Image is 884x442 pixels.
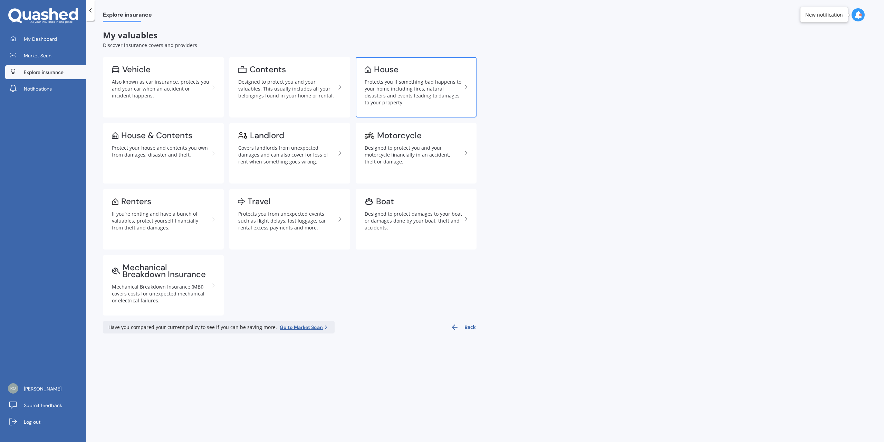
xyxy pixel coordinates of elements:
[122,66,151,73] div: Vehicle
[250,66,286,73] div: Contents
[103,11,152,21] span: Explore insurance
[103,321,335,333] div: Have you compared your current policy to see if you can be saving more.
[805,11,843,18] div: New notification
[248,198,271,205] div: Travel
[8,383,18,394] img: dba0d9209f109b98a6f8b4546375494a
[103,42,197,48] span: Discover insurance covers and providers
[103,57,224,117] a: VehicleAlso known as car insurance, protects you and your car when an accident or incident happens.
[376,198,394,205] div: Boat
[365,210,462,231] div: Designed to protect damages to your boat or damages done by your boat, theft and accidents.
[121,132,192,139] div: House & Contents
[356,57,477,117] a: HouseProtects you if something bad happens to your home including fires, natural disasters and ev...
[229,189,350,250] a: TravelProtects you from unexpected events such as flight delays, lost luggage, car rental excess ...
[5,49,86,63] a: Market Scan
[123,264,209,278] div: Mechanical Breakdown Insurance
[356,123,477,184] a: MotorcycleDesigned to protect you and your motorcycle financially in an accident, theft or damage.
[103,189,224,250] a: RentersIf you’re renting and have a bunch of valuables, protect yourself financially from theft a...
[5,382,86,396] a: [PERSON_NAME]
[280,324,329,331] a: Go to Market Scan
[24,402,62,409] span: Submit feedback
[24,385,61,392] span: [PERSON_NAME]
[238,144,336,165] div: Covers landlords from unexpected damages and can also cover for loss of rent when something goes ...
[112,210,209,231] div: If you’re renting and have a bunch of valuables, protect yourself financially from theft and dama...
[356,189,477,250] a: BoatDesigned to protect damages to your boat or damages done by your boat, theft and accidents.
[238,78,336,99] div: Designed to protect you and your valuables. This usually includes all your belongings found in yo...
[5,415,86,429] a: Log out
[24,85,52,92] span: Notifications
[103,255,224,316] a: Mechanical Breakdown InsuranceMechanical Breakdown Insurance (MBI) covers costs for unexpected me...
[112,283,209,304] div: Mechanical Breakdown Insurance (MBI) covers costs for unexpected mechanical or electrical failures.
[5,65,86,79] a: Explore insurance
[112,78,209,99] div: Also known as car insurance, protects you and your car when an accident or incident happens.
[5,32,86,46] a: My Dashboard
[377,132,422,139] div: Motorcycle
[24,69,64,76] span: Explore insurance
[121,198,151,205] div: Renters
[229,57,350,117] a: ContentsDesigned to protect you and your valuables. This usually includes all your belongings fou...
[5,82,86,96] a: Notifications
[103,123,224,184] a: House & ContentsProtect your house and contents you own from damages, disaster and theft.
[250,132,284,139] div: Landlord
[374,66,398,73] div: House
[112,144,209,158] div: Protect your house and contents you own from damages, disaster and theft.
[280,324,323,331] span: Go to Market Scan
[365,144,462,165] div: Designed to protect you and your motorcycle financially in an accident, theft or damage.
[5,398,86,412] a: Submit feedback
[238,210,336,231] div: Protects you from unexpected events such as flight delays, lost luggage, car rental excess paymen...
[24,52,51,59] span: Market Scan
[103,29,157,41] span: My valuables
[229,123,350,184] a: LandlordCovers landlords from unexpected damages and can also cover for loss of rent when somethi...
[24,36,57,43] span: My Dashboard
[365,78,462,106] div: Protects you if something bad happens to your home including fires, natural disasters and events ...
[451,321,476,333] button: Back
[24,419,40,425] span: Log out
